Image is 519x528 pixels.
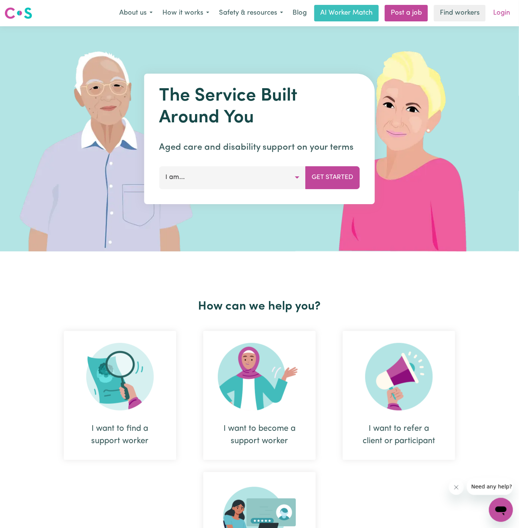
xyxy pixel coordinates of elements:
[50,299,469,314] h2: How can we help you?
[489,498,513,522] iframe: Button to launch messaging window
[114,5,157,21] button: About us
[314,5,379,21] a: AI Worker Match
[306,166,360,189] button: Get Started
[214,5,288,21] button: Safety & resources
[203,331,316,460] div: I want to become a support worker
[159,141,360,154] p: Aged care and disability support on your terms
[82,423,158,447] div: I want to find a support worker
[157,5,214,21] button: How it works
[449,480,464,495] iframe: Close message
[467,478,513,495] iframe: Message from company
[361,423,437,447] div: I want to refer a client or participant
[489,5,514,21] a: Login
[4,6,32,20] img: Careseekers logo
[159,166,306,189] button: I am...
[288,5,311,21] a: Blog
[221,423,298,447] div: I want to become a support worker
[159,86,360,129] h1: The Service Built Around You
[365,343,433,411] img: Refer
[64,331,176,460] div: I want to find a support worker
[4,5,32,22] a: Careseekers logo
[434,5,486,21] a: Find workers
[343,331,455,460] div: I want to refer a client or participant
[385,5,428,21] a: Post a job
[218,343,301,411] img: Become Worker
[86,343,154,411] img: Search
